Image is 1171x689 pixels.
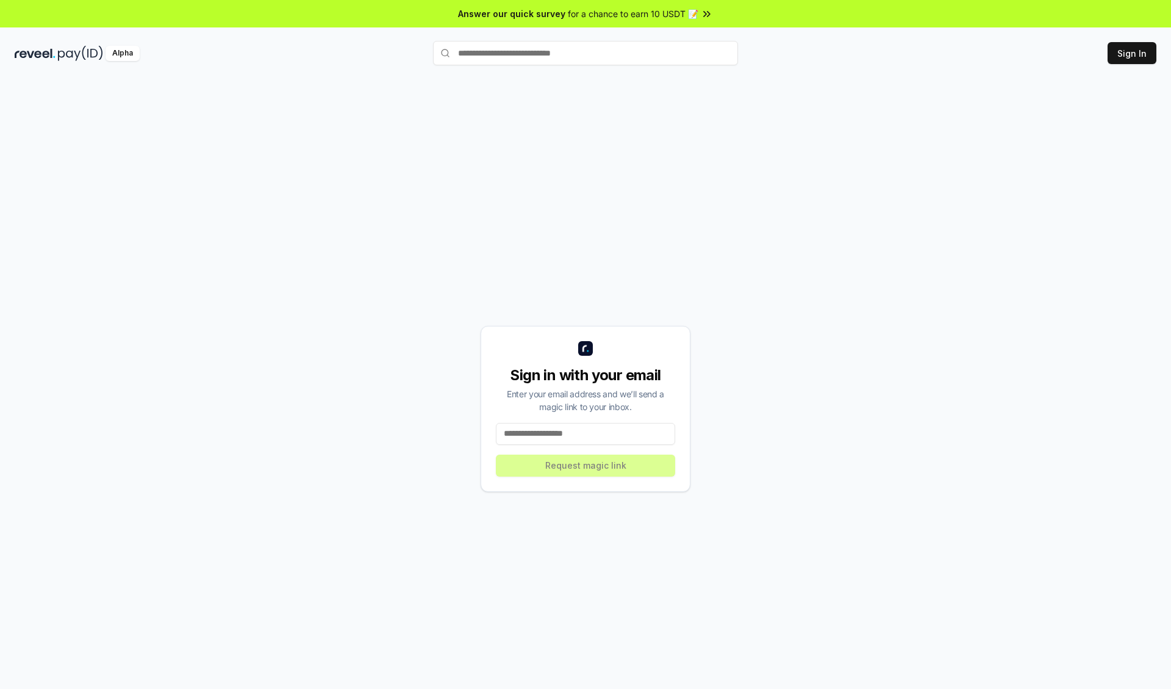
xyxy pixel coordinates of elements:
img: pay_id [58,46,103,61]
div: Alpha [106,46,140,61]
img: reveel_dark [15,46,56,61]
span: Answer our quick survey [458,7,565,20]
span: for a chance to earn 10 USDT 📝 [568,7,698,20]
div: Sign in with your email [496,366,675,385]
button: Sign In [1108,42,1156,64]
div: Enter your email address and we’ll send a magic link to your inbox. [496,388,675,413]
img: logo_small [578,341,593,356]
